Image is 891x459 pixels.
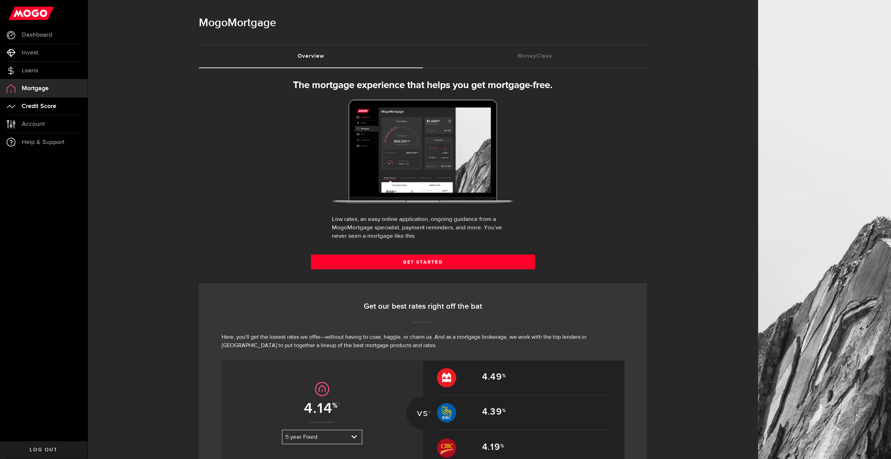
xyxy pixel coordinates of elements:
[482,408,506,417] div: 4.39
[199,44,647,68] ul: Tabs Navigation
[222,302,624,311] h4: Get our best rates right off the bat
[437,438,456,458] img: cibc-large.png
[283,430,362,444] a: expand select
[199,16,228,30] span: Mogo
[482,373,506,382] div: 4.49
[338,402,340,406] sup: 1
[22,50,39,56] span: Invest
[22,121,45,127] span: Account
[236,80,610,91] h3: The mortgage experience that helps you get mortgage-free.
[482,443,504,453] div: 4.19
[22,103,56,109] span: Credit Score
[332,215,514,241] div: Low rates, an easy online application, ongoing guidance from a MogoMortgage specialist, payment r...
[222,333,624,350] p: Here, you'll get the lowest rates we offer—without having to coax, haggle, or charm us. And as a ...
[22,85,49,92] span: Mortgage
[311,254,535,269] a: Get Started
[437,368,456,387] img: bmo_3x.png
[30,447,57,452] span: Log out
[22,67,38,74] span: Loans
[22,139,64,145] span: Help & Support
[437,403,456,422] img: rbc_3x.png
[199,45,423,67] a: Overview
[6,3,27,24] button: Open LiveChat chat widget
[406,396,439,430] div: vs
[22,32,52,38] span: Dashboard
[423,45,647,67] a: MoneyClass
[199,14,647,32] h1: Mortgage
[304,400,338,417] span: 4.14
